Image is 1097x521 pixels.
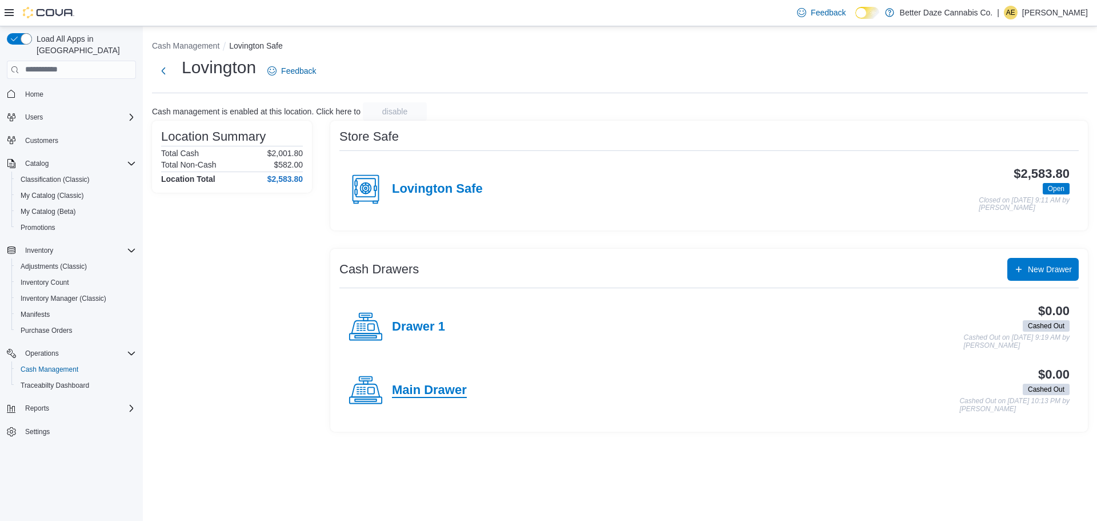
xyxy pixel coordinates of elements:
span: Home [25,90,43,99]
span: New Drawer [1028,264,1072,275]
span: Inventory [21,244,136,257]
span: Cashed Out [1028,384,1064,395]
a: Inventory Manager (Classic) [16,292,111,305]
button: Adjustments (Classic) [11,258,141,275]
button: Cash Management [11,361,141,377]
h4: Lovington Safe [392,182,483,197]
button: Operations [2,345,141,361]
span: Customers [21,133,136,148]
button: Operations [21,347,63,360]
a: Adjustments (Classic) [16,260,91,273]
span: Inventory Manager (Classic) [16,292,136,305]
a: Feedback [263,59,321,82]
span: Cashed Out [1023,384,1070,395]
button: Classification (Classic) [11,172,141,188]
span: Manifests [16,308,136,321]
span: My Catalog (Beta) [21,207,76,216]
span: Manifests [21,310,50,319]
span: Open [1048,184,1064,194]
button: My Catalog (Beta) [11,204,141,220]
span: Users [25,113,43,122]
span: Inventory Count [16,276,136,289]
button: Catalog [21,157,53,170]
span: Classification (Classic) [21,175,90,184]
h1: Lovington [182,56,256,79]
button: Users [21,110,47,124]
span: Reports [21,401,136,415]
h3: Store Safe [339,130,399,144]
span: Inventory Count [21,278,69,287]
span: Cash Management [16,363,136,376]
p: $582.00 [274,160,303,169]
button: Inventory [2,242,141,258]
span: Feedback [281,65,316,77]
a: My Catalog (Beta) [16,205,81,218]
span: Feedback [811,7,846,18]
div: Alyssa Escandon [1004,6,1018,19]
button: disable [363,102,427,121]
span: Inventory [25,246,53,255]
button: Reports [21,401,54,415]
span: Open [1043,183,1070,194]
span: Operations [21,347,136,360]
button: Customers [2,132,141,149]
span: Inventory Manager (Classic) [21,294,106,303]
span: Purchase Orders [21,326,73,335]
span: disable [382,106,407,117]
a: My Catalog (Classic) [16,189,89,202]
button: Purchase Orders [11,323,141,339]
p: Closed on [DATE] 9:11 AM by [PERSON_NAME] [979,197,1070,212]
span: Catalog [25,159,49,168]
span: My Catalog (Beta) [16,205,136,218]
button: Users [2,109,141,125]
a: Home [21,88,48,101]
a: Purchase Orders [16,324,77,337]
button: Next [152,59,175,82]
a: Classification (Classic) [16,173,94,186]
span: Cash Management [21,365,78,374]
span: Home [21,87,136,101]
span: Purchase Orders [16,324,136,337]
img: Cova [23,7,74,18]
span: Customers [25,136,58,145]
span: Promotions [16,221,136,234]
button: Settings [2,423,141,440]
p: | [997,6,999,19]
h4: Drawer 1 [392,320,445,335]
h4: Main Drawer [392,383,467,398]
button: Cash Management [152,41,219,50]
span: My Catalog (Classic) [16,189,136,202]
p: $2,001.80 [267,149,303,158]
h3: Location Summary [161,130,266,144]
a: Feedback [792,1,850,24]
nav: Complex example [7,81,136,470]
span: My Catalog (Classic) [21,191,84,200]
a: Cash Management [16,363,83,376]
button: Reports [2,400,141,416]
h6: Total Non-Cash [161,160,217,169]
h4: Location Total [161,174,215,184]
button: Inventory Count [11,275,141,291]
span: AE [1006,6,1015,19]
span: Traceabilty Dashboard [16,379,136,392]
button: Catalog [2,156,141,172]
p: Better Daze Cannabis Co. [900,6,993,19]
nav: An example of EuiBreadcrumbs [152,40,1088,54]
button: Traceabilty Dashboard [11,377,141,393]
h3: $2,583.80 [1014,167,1070,181]
button: Manifests [11,307,141,323]
a: Manifests [16,308,54,321]
a: Promotions [16,221,60,234]
p: Cash management is enabled at this location. Click here to [152,107,361,116]
a: Customers [21,134,63,148]
span: Settings [25,427,50,436]
span: Promotions [21,223,55,232]
span: Operations [25,349,59,358]
button: New Drawer [1007,258,1079,281]
span: Settings [21,424,136,439]
h3: Cash Drawers [339,263,419,276]
span: Adjustments (Classic) [21,262,87,271]
button: Home [2,86,141,102]
button: Inventory Manager (Classic) [11,291,141,307]
span: Cashed Out [1023,320,1070,332]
